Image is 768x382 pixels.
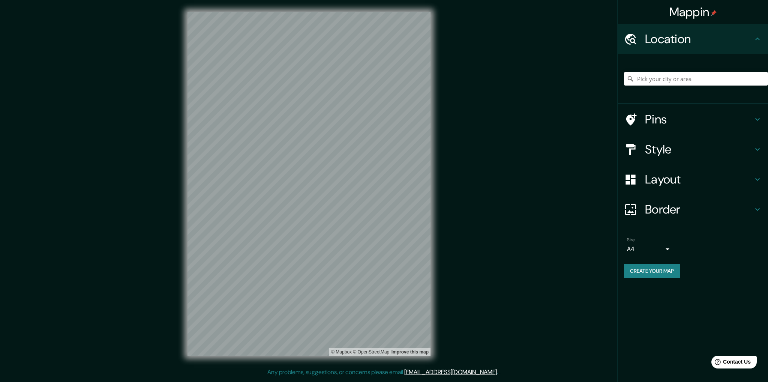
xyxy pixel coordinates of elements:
[711,10,717,16] img: pin-icon.png
[353,349,389,355] a: OpenStreetMap
[404,368,497,376] a: [EMAIL_ADDRESS][DOMAIN_NAME]
[618,104,768,134] div: Pins
[499,368,501,377] div: .
[331,349,352,355] a: Mapbox
[645,142,753,157] h4: Style
[618,134,768,164] div: Style
[645,112,753,127] h4: Pins
[187,12,430,356] canvas: Map
[627,243,672,255] div: A4
[267,368,498,377] p: Any problems, suggestions, or concerns please email .
[645,32,753,47] h4: Location
[498,368,499,377] div: .
[701,353,760,374] iframe: Help widget launcher
[624,264,680,278] button: Create your map
[618,24,768,54] div: Location
[618,164,768,194] div: Layout
[645,172,753,187] h4: Layout
[624,72,768,86] input: Pick your city or area
[627,237,635,243] label: Size
[645,202,753,217] h4: Border
[669,5,717,20] h4: Mappin
[618,194,768,224] div: Border
[391,349,429,355] a: Map feedback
